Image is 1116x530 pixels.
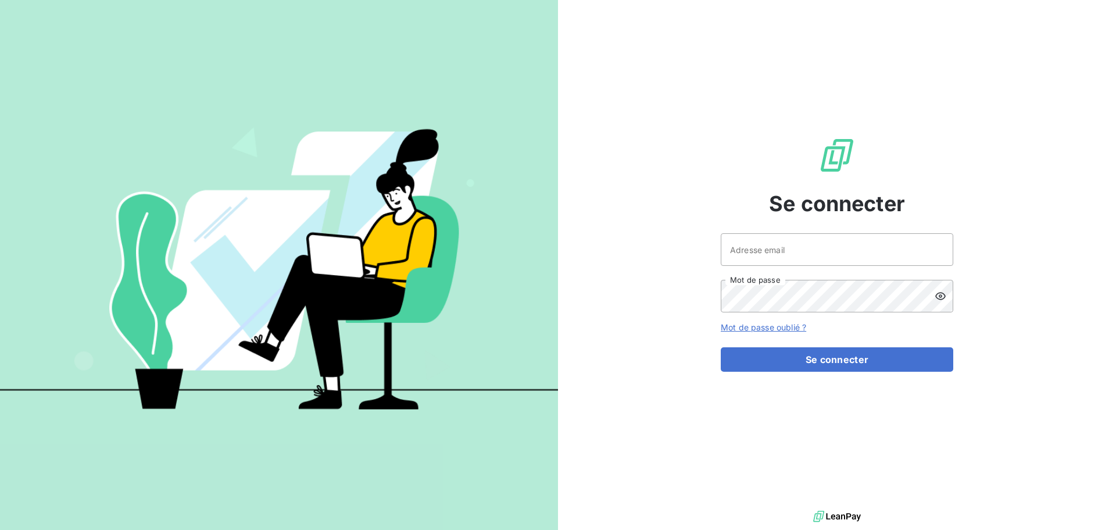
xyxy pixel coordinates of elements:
button: Se connecter [721,347,953,372]
a: Mot de passe oublié ? [721,322,806,332]
img: logo [813,508,861,525]
input: placeholder [721,233,953,266]
span: Se connecter [769,188,905,219]
img: Logo LeanPay [818,137,856,174]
